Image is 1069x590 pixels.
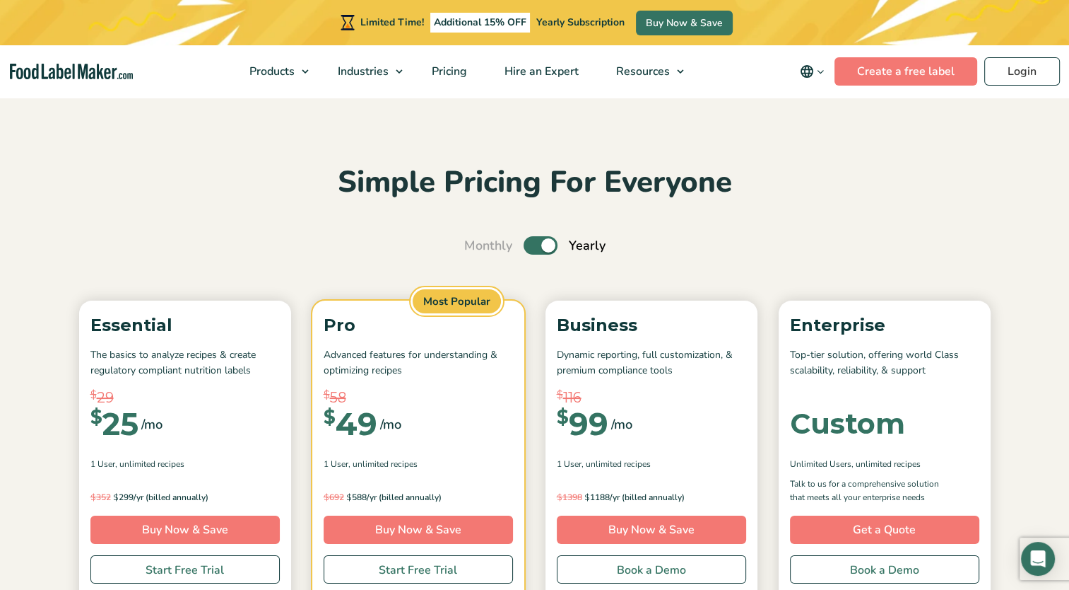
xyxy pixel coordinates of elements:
span: Pricing [427,64,468,79]
span: Hire an Expert [500,64,580,79]
p: Enterprise [790,312,979,339]
span: 1 User [90,458,115,470]
div: Custom [790,410,905,438]
span: $ [557,387,563,403]
div: 49 [324,408,377,439]
a: Start Free Trial [324,555,513,584]
span: $ [90,408,102,427]
div: 25 [90,408,138,439]
span: Yearly Subscription [536,16,625,29]
span: , Unlimited Recipes [115,458,184,470]
span: /mo [141,415,163,434]
span: $ [557,492,562,502]
p: Essential [90,312,280,339]
a: Start Free Trial [90,555,280,584]
del: 692 [324,492,344,503]
span: , Unlimited Recipes [851,458,921,470]
span: $ [346,492,352,502]
span: /mo [380,415,401,434]
a: Login [984,57,1060,86]
span: Products [245,64,296,79]
a: Buy Now & Save [90,516,280,544]
a: Buy Now & Save [557,516,746,544]
span: $ [90,492,96,502]
span: Resources [612,64,671,79]
p: Talk to us for a comprehensive solution that meets all your enterprise needs [790,478,952,504]
a: Create a free label [834,57,977,86]
div: 99 [557,408,608,439]
span: $ [113,492,119,502]
span: 58 [330,387,346,408]
div: Open Intercom Messenger [1021,542,1055,576]
p: 1188/yr (billed annually) [557,490,746,504]
p: 299/yr (billed annually) [90,490,280,504]
a: Book a Demo [790,555,979,584]
span: 116 [563,387,581,408]
a: Get a Quote [790,516,979,544]
p: 588/yr (billed annually) [324,490,513,504]
a: Buy Now & Save [636,11,733,35]
span: $ [90,387,97,403]
span: $ [557,408,569,427]
p: Business [557,312,746,339]
span: Monthly [464,236,512,255]
a: Buy Now & Save [324,516,513,544]
span: $ [324,408,336,427]
span: 1 User [324,458,348,470]
a: Hire an Expert [486,45,594,98]
span: Industries [333,64,390,79]
p: Top-tier solution, offering world Class scalability, reliability, & support [790,347,979,379]
p: Pro [324,312,513,339]
a: Pricing [413,45,483,98]
span: Yearly [569,236,606,255]
p: Advanced features for understanding & optimizing recipes [324,347,513,379]
span: , Unlimited Recipes [348,458,418,470]
span: Additional 15% OFF [430,13,530,33]
label: Toggle [524,236,557,255]
span: $ [324,387,330,403]
span: Limited Time! [360,16,424,29]
del: 352 [90,492,111,503]
a: Industries [319,45,410,98]
a: Products [231,45,316,98]
span: $ [324,492,329,502]
a: Resources [598,45,691,98]
span: , Unlimited Recipes [581,458,651,470]
span: 29 [97,387,114,408]
p: Dynamic reporting, full customization, & premium compliance tools [557,347,746,379]
span: Unlimited Users [790,458,851,470]
a: Book a Demo [557,555,746,584]
del: 1398 [557,492,582,503]
span: 1 User [557,458,581,470]
span: /mo [611,415,632,434]
span: Most Popular [411,287,503,316]
h2: Simple Pricing For Everyone [72,163,998,202]
p: The basics to analyze recipes & create regulatory compliant nutrition labels [90,347,280,379]
span: $ [584,492,590,502]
